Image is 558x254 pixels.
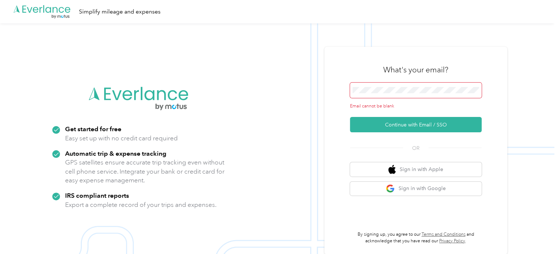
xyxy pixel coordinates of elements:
img: google logo [386,184,395,193]
button: google logoSign in with Google [350,182,482,196]
button: apple logoSign in with Apple [350,162,482,177]
a: Terms and Conditions [422,232,465,237]
p: By signing up, you agree to our and acknowledge that you have read our . [350,231,482,244]
strong: Get started for free [65,125,121,133]
h3: What's your email? [383,65,448,75]
a: Privacy Policy [439,238,465,244]
p: Easy set up with no credit card required [65,134,178,143]
strong: Automatic trip & expense tracking [65,149,166,157]
div: Email cannot be blank [350,103,482,110]
span: OR [403,144,429,152]
p: Export a complete record of your trips and expenses. [65,200,216,209]
div: Simplify mileage and expenses [79,7,161,16]
p: GPS satellites ensure accurate trip tracking even without cell phone service. Integrate your bank... [65,158,225,185]
img: apple logo [388,165,396,174]
button: Continue with Email / SSO [350,117,482,132]
strong: IRS compliant reports [65,192,129,199]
